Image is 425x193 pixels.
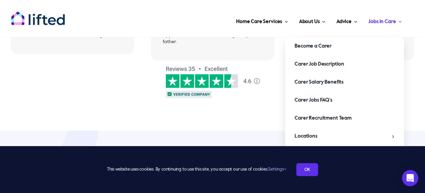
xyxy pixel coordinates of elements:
a: Advice [334,10,359,31]
a: About Us [297,10,327,31]
span: Carer Jobs FAQ’s [295,95,332,106]
nav: Main Menu [79,10,404,31]
a: Carer Jobs FAQ’s [285,91,404,109]
a: Carer Job Description [285,55,404,73]
span: Carer Recruitment Team [295,113,352,124]
img: Frame 522 [163,63,262,100]
span: This website uses cookies. By continuing to use this site, you accept our use of cookies. [107,164,286,175]
a: Jobs in Care [366,10,404,31]
span: Carer Salary Benefits [295,77,343,88]
span: About Us [299,16,319,27]
a: OK [296,163,318,176]
a: Settings [268,167,286,172]
span: Advice [336,16,352,27]
a: Home Care Services [234,10,290,31]
span: Home Care Services [236,16,282,27]
span: Locations [295,131,317,142]
a: Carer Recruitment Team [285,109,404,127]
a: Lifted Carer Training [285,145,404,163]
span: Become a Carer [295,41,332,52]
a: Become a Carer [285,37,404,55]
a: lifted-logo [11,11,65,18]
a: Carer Salary Benefits [285,73,404,91]
a: Locations [285,127,404,145]
span: Carer Job Description [295,59,344,70]
div: Open Intercom Messenger [402,170,418,186]
span: Jobs in Care [368,16,396,27]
